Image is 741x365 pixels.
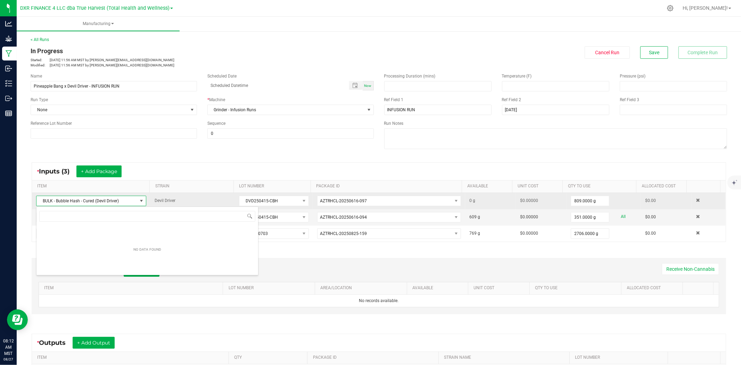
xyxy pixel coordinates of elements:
[620,74,645,79] span: Pressure (psi)
[5,80,12,87] inline-svg: Inventory
[688,285,711,291] a: Sortable
[645,231,656,236] span: $0.00
[130,243,165,256] div: NO DATA FOUND
[31,74,42,79] span: Name
[678,46,727,59] button: Complete Run
[535,285,619,291] a: QTY TO USESortable
[3,338,14,357] p: 08:12 AM MST
[320,231,367,236] span: AZTRHCL-20250825-159
[239,184,308,189] a: LOT NUMBERSortable
[44,285,220,291] a: ITEMSortable
[349,81,363,90] span: Toggle popup
[620,97,639,102] span: Ref Field 3
[207,81,342,90] input: Scheduled Datetime
[520,214,538,219] span: $0.00000
[666,5,675,11] div: Manage settings
[384,97,404,102] span: Ref Field 1
[5,50,12,57] inline-svg: Manufacturing
[469,231,477,236] span: 769
[585,46,630,59] button: Cancel Run
[469,214,477,219] span: 609
[502,97,521,102] span: Ref Field 2
[31,63,50,68] span: Modified:
[37,355,226,360] a: ITEMSortable
[640,46,668,59] button: Save
[364,84,372,88] span: Now
[76,165,122,177] button: + Add Package
[36,196,146,206] span: NO DATA FOUND
[239,212,299,222] span: DVD250415-CBH
[155,184,231,189] a: STRAINSortable
[642,184,684,189] a: Allocated CostSortable
[384,74,436,79] span: Processing Duration (mins)
[692,184,718,189] a: Sortable
[575,355,665,360] a: LOT NUMBERSortable
[3,357,14,362] p: 08/27
[31,37,49,42] a: < All Runs
[207,74,237,79] span: Scheduled Date
[320,285,404,291] a: AREA/LOCATIONSortable
[412,285,466,291] a: AVAILABLESortable
[316,184,459,189] a: PACKAGE IDSortable
[320,198,367,203] span: AZTRHCL-20250616-097
[384,121,404,126] span: Run Notes
[662,263,719,275] button: Receive Non-Cannabis
[5,35,12,42] inline-svg: Grow
[478,231,480,236] span: g
[478,214,480,219] span: g
[5,65,12,72] inline-svg: Inbound
[568,184,634,189] a: QTY TO USESortable
[5,95,12,102] inline-svg: Outbound
[7,309,28,330] iframe: Resource center
[469,198,472,203] span: 0
[520,231,538,236] span: $0.00000
[17,21,180,27] span: Manufacturing
[683,5,728,11] span: Hi, [PERSON_NAME]!
[39,295,719,307] td: No records available.
[688,50,718,55] span: Complete Run
[518,184,560,189] a: Unit CostSortable
[5,20,12,27] inline-svg: Analytics
[673,355,717,360] a: Sortable
[39,168,76,175] span: Inputs (3)
[31,57,374,63] p: [DATE] 11:56 AM MST by [PERSON_NAME][EMAIL_ADDRESS][DOMAIN_NAME]
[39,339,73,347] span: Outputs
[17,17,180,31] a: Manufacturing
[239,196,299,206] span: DVD250415-CBH
[31,97,48,103] span: Run Type
[73,337,115,349] button: + Add Output
[37,184,147,189] a: ITEMSortable
[474,285,527,291] a: Unit CostSortable
[36,196,137,206] span: BULK - Bubble Hash - Cured (Devil Driver)
[645,198,656,203] span: $0.00
[520,198,538,203] span: $0.00000
[473,198,475,203] span: g
[207,121,225,126] span: Sequence
[209,97,225,102] span: Machine
[31,121,72,126] span: Reference Lot Number
[31,46,374,56] div: In Progress
[39,211,255,222] input: NO DATA FOUND
[502,74,532,79] span: Temperature (F)
[31,63,374,68] p: [DATE] 11:56 AM MST by [PERSON_NAME][EMAIL_ADDRESS][DOMAIN_NAME]
[595,50,619,55] span: Cancel Run
[234,355,305,360] a: QTYSortable
[444,355,567,360] a: STRAIN NAMESortable
[649,50,659,55] span: Save
[320,215,367,220] span: AZTRHCL-20250616-094
[31,57,50,63] span: Started:
[467,184,509,189] a: AVAILABLESortable
[155,198,175,203] span: Devil Driver
[208,105,365,115] span: Grinder - Infusion Runs
[645,214,656,219] span: $0.00
[239,229,299,238] span: PAB250703
[621,212,626,221] a: All
[229,285,312,291] a: LOT NUMBERSortable
[627,285,680,291] a: Allocated CostSortable
[313,355,436,360] a: PACKAGE IDSortable
[31,105,188,115] span: None
[5,110,12,117] inline-svg: Reports
[20,5,170,11] span: DXR FINANCE 4 LLC dba True Harvest (Total Health and Wellness)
